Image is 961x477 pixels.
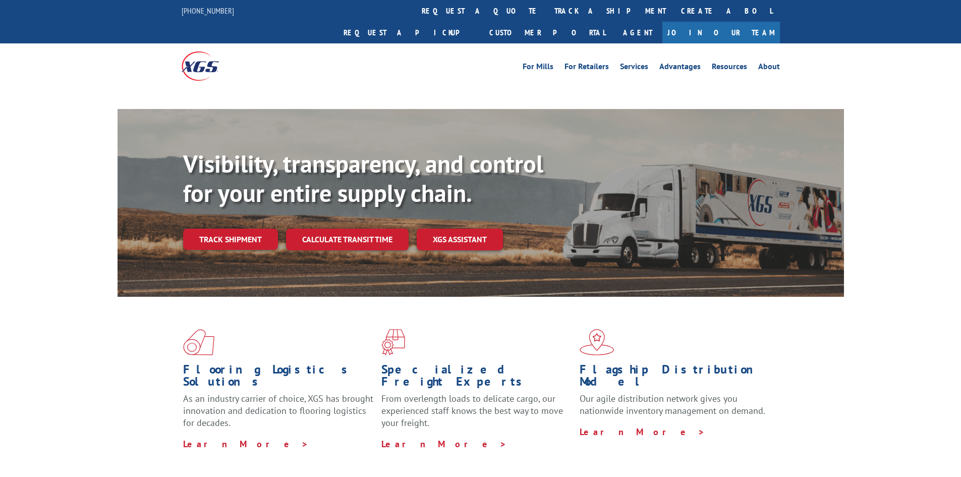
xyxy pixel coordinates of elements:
img: xgs-icon-flagship-distribution-model-red [580,329,614,355]
a: About [758,63,780,74]
a: Request a pickup [336,22,482,43]
a: Agent [613,22,662,43]
a: [PHONE_NUMBER] [182,6,234,16]
a: Track shipment [183,229,278,250]
h1: Specialized Freight Experts [381,363,572,393]
a: Join Our Team [662,22,780,43]
span: Our agile distribution network gives you nationwide inventory management on demand. [580,393,765,416]
a: Calculate transit time [286,229,409,250]
p: From overlength loads to delicate cargo, our experienced staff knows the best way to move your fr... [381,393,572,438]
h1: Flagship Distribution Model [580,363,770,393]
h1: Flooring Logistics Solutions [183,363,374,393]
a: XGS ASSISTANT [417,229,503,250]
img: xgs-icon-total-supply-chain-intelligence-red [183,329,214,355]
a: Learn More > [183,438,309,450]
a: Learn More > [580,426,705,438]
a: Resources [712,63,747,74]
a: For Mills [523,63,553,74]
a: For Retailers [564,63,609,74]
span: As an industry carrier of choice, XGS has brought innovation and dedication to flooring logistics... [183,393,373,429]
a: Advantages [659,63,701,74]
a: Learn More > [381,438,507,450]
a: Services [620,63,648,74]
img: xgs-icon-focused-on-flooring-red [381,329,405,355]
a: Customer Portal [482,22,613,43]
b: Visibility, transparency, and control for your entire supply chain. [183,148,543,208]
